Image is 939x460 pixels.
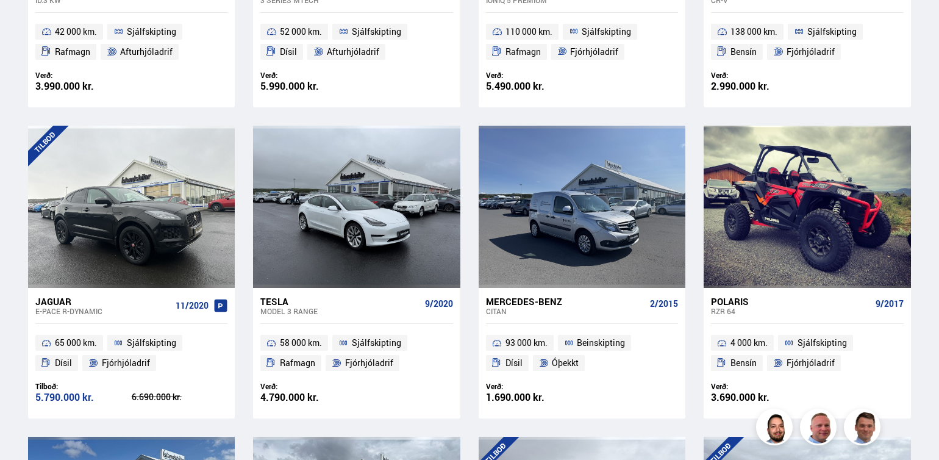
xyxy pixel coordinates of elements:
span: Bensín [730,45,757,59]
span: Rafmagn [280,356,315,370]
div: Verð: [711,71,807,80]
span: Dísil [280,45,297,59]
span: Bensín [730,356,757,370]
span: Sjálfskipting [582,24,631,39]
span: Afturhjóladrif [327,45,379,59]
div: Verð: [486,382,582,391]
img: FbJEzSuNWCJXmdc-.webp [846,411,882,447]
a: Jaguar E-Pace R-DYNAMIC 11/2020 65 000 km. Sjálfskipting Dísil Fjórhjóladrif Tilboð: 5.790.000 kr... [28,288,235,419]
img: siFngHWaQ9KaOqBr.png [802,411,838,447]
div: Tesla [260,296,420,307]
span: 52 000 km. [280,24,322,39]
span: Fjórhjóladrif [787,45,835,59]
span: Óþekkt [552,356,579,370]
a: Tesla Model 3 RANGE 9/2020 58 000 km. Sjálfskipting Rafmagn Fjórhjóladrif Verð: 4.790.000 kr. [253,288,460,419]
span: Afturhjóladrif [120,45,173,59]
span: Fjórhjóladrif [787,356,835,370]
div: Model 3 RANGE [260,307,420,315]
a: Polaris RZR 64 9/2017 4 000 km. Sjálfskipting Bensín Fjórhjóladrif Verð: 3.690.000 kr. [704,288,910,419]
span: 4 000 km. [730,336,768,350]
div: 3.990.000 kr. [35,81,132,92]
span: Sjálfskipting [127,336,176,350]
div: 1.690.000 kr. [486,392,582,403]
span: 2/2015 [650,299,678,309]
div: E-Pace R-DYNAMIC [35,307,171,315]
span: 58 000 km. [280,336,322,350]
div: Polaris [711,296,870,307]
span: Beinskipting [577,336,625,350]
span: 11/2020 [176,301,209,311]
div: Tilboð: [35,382,132,391]
div: Jaguar [35,296,171,307]
div: RZR 64 [711,307,870,315]
div: Mercedes-Benz [486,296,645,307]
div: Citan [486,307,645,315]
div: 5.990.000 kr. [260,81,357,92]
span: 9/2017 [876,299,904,309]
img: nhp88E3Fdnt1Opn2.png [758,411,794,447]
div: Verð: [486,71,582,80]
span: 93 000 km. [505,336,548,350]
span: Dísil [55,356,72,370]
span: Dísil [505,356,523,370]
div: Verð: [260,71,357,80]
span: 138 000 km. [730,24,777,39]
span: Fjórhjóladrif [570,45,618,59]
span: 110 000 km. [505,24,552,39]
a: Mercedes-Benz Citan 2/2015 93 000 km. Beinskipting Dísil Óþekkt Verð: 1.690.000 kr. [479,288,685,419]
span: 42 000 km. [55,24,97,39]
span: Rafmagn [505,45,541,59]
div: Verð: [260,382,357,391]
span: Sjálfskipting [807,24,857,39]
span: Sjálfskipting [352,24,401,39]
div: 4.790.000 kr. [260,392,357,403]
span: Rafmagn [55,45,90,59]
span: 9/2020 [425,299,453,309]
div: 2.990.000 kr. [711,81,807,92]
span: Fjórhjóladrif [102,356,150,370]
button: Opna LiveChat spjallviðmót [10,5,46,41]
div: 3.690.000 kr. [711,392,807,403]
div: 6.690.000 kr. [132,393,228,401]
div: 5.790.000 kr. [35,392,132,403]
div: Verð: [35,71,132,80]
span: Sjálfskipting [798,336,847,350]
span: Fjórhjóladrif [345,356,393,370]
div: 5.490.000 kr. [486,81,582,92]
span: Sjálfskipting [352,336,401,350]
span: Sjálfskipting [127,24,176,39]
div: Verð: [711,382,807,391]
span: 65 000 km. [55,336,97,350]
